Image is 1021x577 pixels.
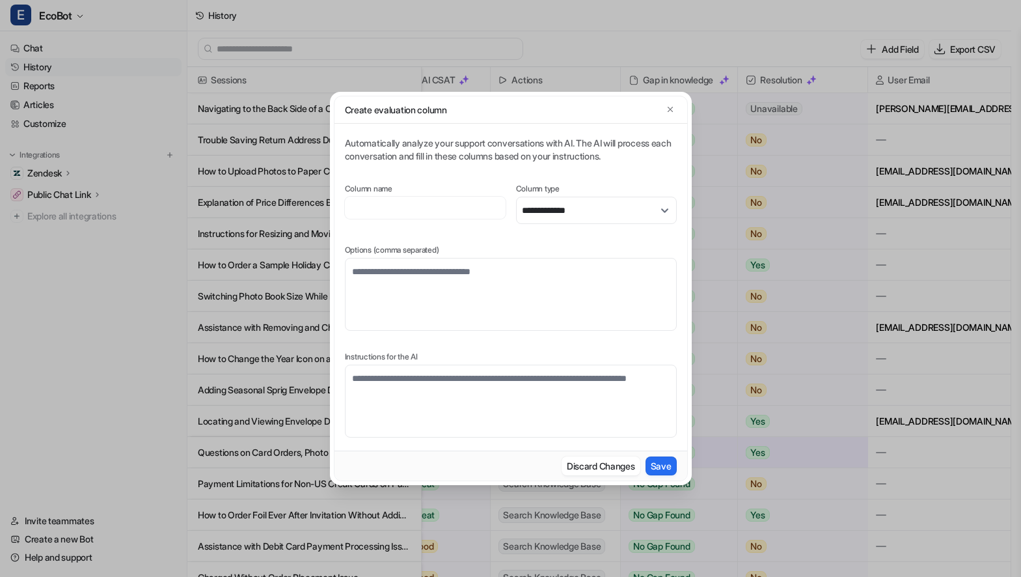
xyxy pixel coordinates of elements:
label: Options (comma separated) [345,245,677,255]
div: Automatically analyze your support conversations with AI. The AI will process each conversation a... [345,137,677,163]
label: Instructions for the AI [345,352,677,362]
label: Column name [345,184,506,194]
button: Save [646,457,677,475]
p: Create evaluation column [345,103,447,117]
label: Column type [516,184,677,194]
button: Discard Changes [562,457,640,475]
